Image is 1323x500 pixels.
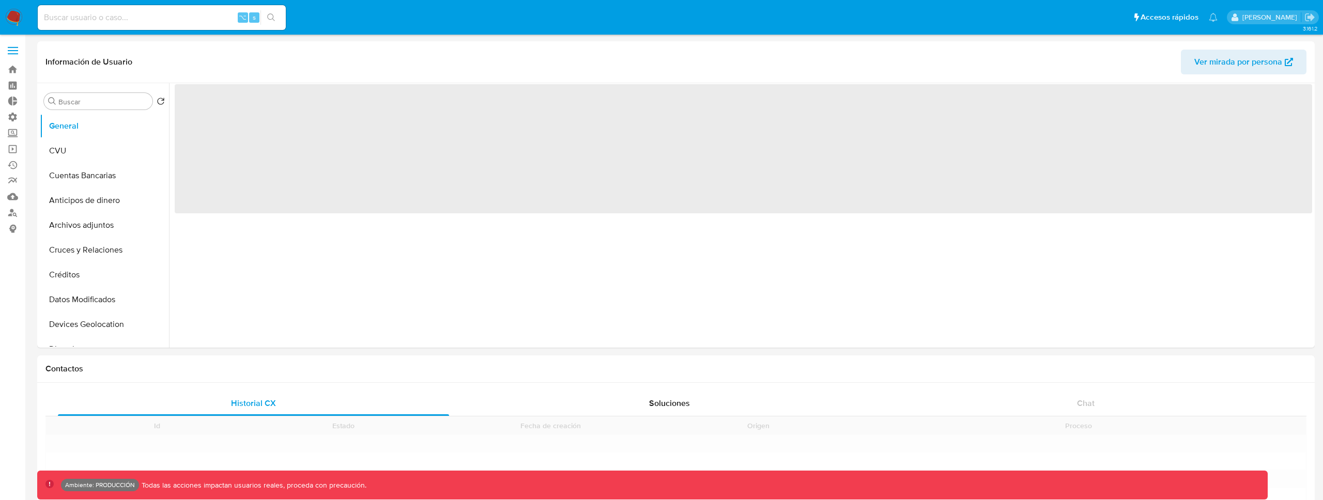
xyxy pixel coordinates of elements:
p: kevin.palacios@mercadolibre.com [1242,12,1301,22]
button: General [40,114,169,138]
span: s [253,12,256,22]
input: Buscar usuario o caso... [38,11,286,24]
button: search-icon [260,10,282,25]
button: Volver al orden por defecto [157,97,165,108]
button: Anticipos de dinero [40,188,169,213]
span: Accesos rápidos [1141,12,1198,23]
button: Ver mirada por persona [1181,50,1306,74]
button: Datos Modificados [40,287,169,312]
h1: Información de Usuario [45,57,132,67]
span: ⌥ [239,12,247,22]
button: Créditos [40,262,169,287]
a: Notificaciones [1209,13,1218,22]
span: Ver mirada por persona [1194,50,1282,74]
span: ‌ [175,84,1312,213]
input: Buscar [58,97,148,106]
p: Ambiente: PRODUCCIÓN [65,483,135,487]
button: Direcciones [40,337,169,362]
span: Historial CX [231,397,276,409]
button: Devices Geolocation [40,312,169,337]
button: CVU [40,138,169,163]
button: Archivos adjuntos [40,213,169,238]
button: Cuentas Bancarias [40,163,169,188]
span: Soluciones [649,397,690,409]
h1: Contactos [45,364,1306,374]
button: Cruces y Relaciones [40,238,169,262]
a: Salir [1304,12,1315,23]
button: Buscar [48,97,56,105]
p: Todas las acciones impactan usuarios reales, proceda con precaución. [139,480,366,490]
span: Chat [1077,397,1095,409]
